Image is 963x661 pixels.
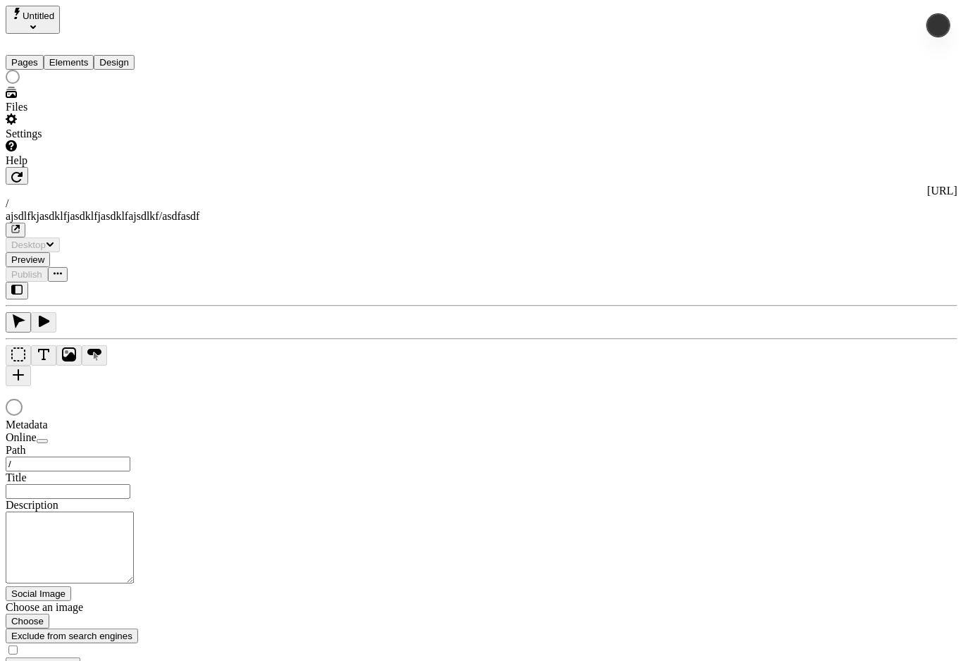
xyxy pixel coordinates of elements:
span: Social Image [11,588,66,599]
button: Design [94,55,135,70]
button: Elements [44,55,94,70]
span: Untitled [23,11,54,21]
div: Choose an image [6,601,175,614]
button: Desktop [6,237,60,252]
button: Box [6,345,31,366]
span: Publish [11,269,42,280]
button: Select site [6,6,60,34]
div: ajsdlfkjasdklfjasdklfjasdklfajsdlkf/asdfasdf [6,210,957,223]
div: [URL] [6,185,957,197]
span: Preview [11,254,44,265]
span: Description [6,499,58,511]
button: Text [31,345,56,366]
button: Choose [6,614,49,629]
div: / [6,197,957,210]
span: Desktop [11,240,46,250]
span: Online [6,431,37,443]
button: Social Image [6,586,71,601]
button: Image [56,345,82,366]
div: Files [6,101,175,113]
span: Title [6,471,27,483]
div: Help [6,154,175,167]
button: Button [82,345,107,366]
button: Publish [6,267,48,282]
button: Pages [6,55,44,70]
button: Exclude from search engines [6,629,138,643]
span: Path [6,444,25,456]
div: Settings [6,128,175,140]
button: Preview [6,252,50,267]
span: Exclude from search engines [11,631,132,641]
span: Choose [11,616,44,626]
div: Metadata [6,419,175,431]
